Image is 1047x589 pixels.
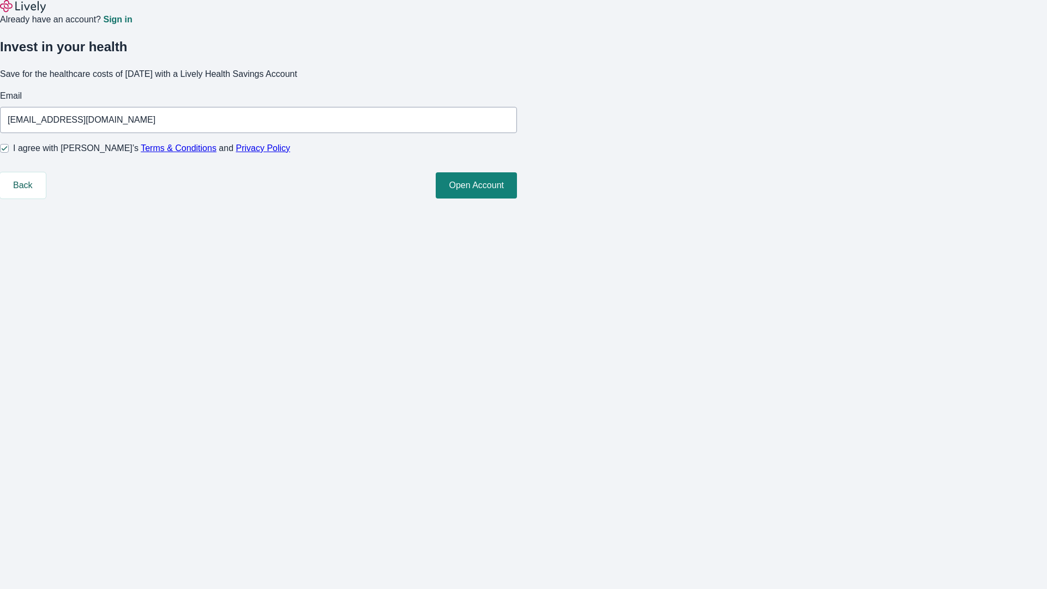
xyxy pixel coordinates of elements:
a: Privacy Policy [236,143,291,153]
span: I agree with [PERSON_NAME]’s and [13,142,290,155]
a: Terms & Conditions [141,143,216,153]
a: Sign in [103,15,132,24]
button: Open Account [436,172,517,199]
